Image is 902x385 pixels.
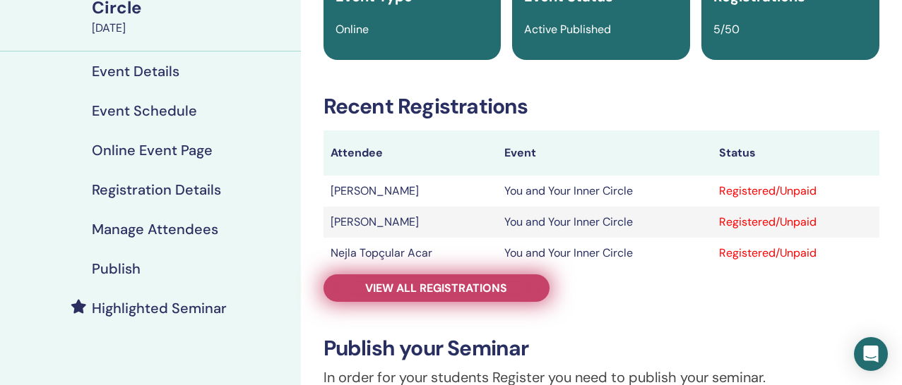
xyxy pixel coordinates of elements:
[324,176,497,207] td: [PERSON_NAME]
[497,238,712,269] td: You and Your Inner Circle
[497,176,712,207] td: You and Your Inner Circle
[92,142,213,159] h4: Online Event Page
[92,300,227,317] h4: Highlighted Seminar
[324,238,497,269] td: Nejla Topçular Acar
[497,207,712,238] td: You and Your Inner Circle
[92,260,141,277] h4: Publish
[712,130,879,176] th: Status
[92,221,218,238] h4: Manage Attendees
[713,22,740,37] span: 5/50
[324,207,497,238] td: [PERSON_NAME]
[324,336,879,361] h3: Publish your Seminar
[92,181,221,198] h4: Registration Details
[719,183,872,200] div: Registered/Unpaid
[324,130,497,176] th: Attendee
[365,281,507,295] span: View all registrations
[524,22,611,37] span: Active Published
[854,337,888,371] div: Open Intercom Messenger
[92,20,292,37] div: [DATE]
[719,214,872,231] div: Registered/Unpaid
[497,130,712,176] th: Event
[336,22,369,37] span: Online
[324,94,879,119] h3: Recent Registrations
[324,274,550,302] a: View all registrations
[92,102,197,119] h4: Event Schedule
[92,63,179,80] h4: Event Details
[719,245,872,262] div: Registered/Unpaid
